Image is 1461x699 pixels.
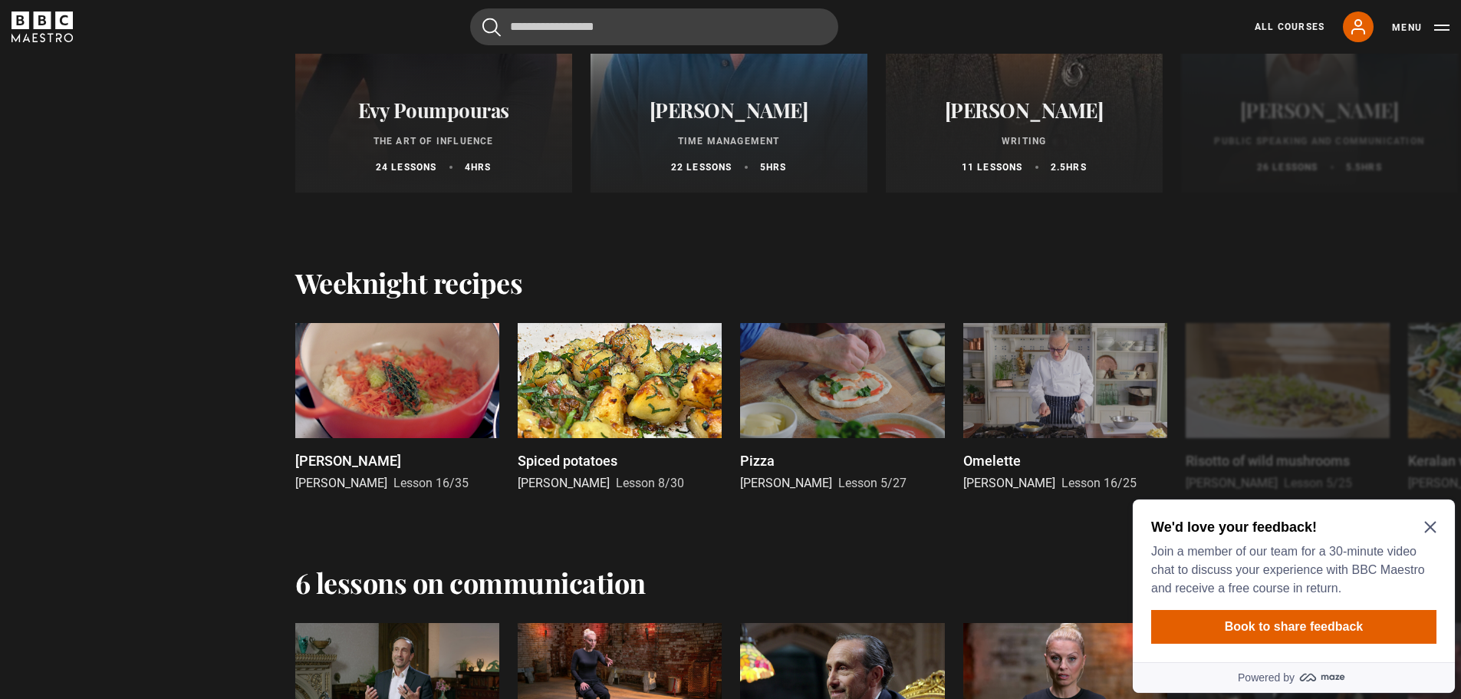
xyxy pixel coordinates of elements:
[1361,162,1382,173] abbr: hrs
[1066,162,1087,173] abbr: hrs
[482,18,501,37] button: Submit the search query
[470,8,838,45] input: Search
[1186,450,1350,471] p: Risotto of wild mushrooms
[616,476,684,490] span: Lesson 8/30
[740,323,944,493] a: Pizza [PERSON_NAME] Lesson 5/27
[295,450,401,471] p: [PERSON_NAME]
[766,162,787,173] abbr: hrs
[740,450,775,471] p: Pizza
[1199,98,1440,122] h2: [PERSON_NAME]
[1257,160,1318,174] p: 26 lessons
[1051,160,1087,174] p: 2.5
[609,98,849,122] h2: [PERSON_NAME]
[1186,323,1390,493] a: Risotto of wild mushrooms [PERSON_NAME] Lesson 5/25
[609,134,849,148] p: Time Management
[518,476,610,490] span: [PERSON_NAME]
[314,98,554,122] h2: Evy Poumpouras
[671,160,732,174] p: 22 lessons
[1199,134,1440,148] p: Public Speaking and Communication
[838,476,907,490] span: Lesson 5/27
[962,160,1023,174] p: 11 lessons
[904,134,1144,148] p: Writing
[314,134,554,148] p: The Art of Influence
[963,323,1167,493] a: Omelette [PERSON_NAME] Lesson 16/25
[25,25,304,43] h2: We'd love your feedback!
[1255,20,1324,34] a: All Courses
[6,169,328,199] a: Powered by maze
[760,160,787,174] p: 5
[740,476,832,490] span: [PERSON_NAME]
[6,6,328,199] div: Optional study invitation
[1392,20,1449,35] button: Toggle navigation
[963,476,1055,490] span: [PERSON_NAME]
[518,323,722,493] a: Spiced potatoes [PERSON_NAME] Lesson 8/30
[1061,476,1137,490] span: Lesson 16/25
[471,162,492,173] abbr: hrs
[904,98,1144,122] h2: [PERSON_NAME]
[12,12,73,42] svg: BBC Maestro
[25,117,310,150] button: Book to share feedback
[1346,160,1382,174] p: 5.5
[1186,476,1278,490] span: [PERSON_NAME]
[295,266,523,298] h2: Weeknight recipes
[465,160,492,174] p: 4
[295,323,499,493] a: [PERSON_NAME] [PERSON_NAME] Lesson 16/35
[1284,476,1352,490] span: Lesson 5/25
[376,160,437,174] p: 24 lessons
[25,49,304,104] p: Join a member of our team for a 30-minute video chat to discuss your experience with BBC Maestro ...
[298,28,310,40] button: Close Maze Prompt
[393,476,469,490] span: Lesson 16/35
[295,476,387,490] span: [PERSON_NAME]
[518,450,617,471] p: Spiced potatoes
[295,566,646,598] h2: 6 lessons on communication
[963,450,1021,471] p: Omelette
